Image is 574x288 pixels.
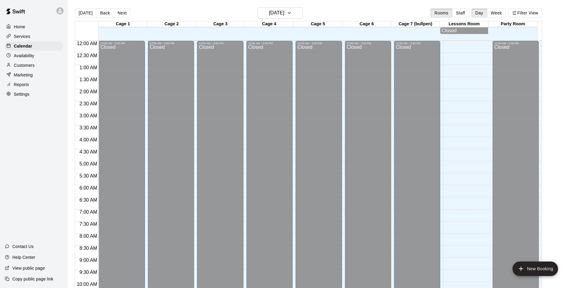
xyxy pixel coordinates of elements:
span: 12:00 AM [75,41,99,46]
div: Party Room [488,21,537,27]
span: 10:00 AM [75,282,99,287]
span: 9:30 AM [78,270,99,275]
button: Week [487,8,506,17]
a: Services [5,32,63,41]
a: Calendar [5,42,63,51]
button: Back [96,8,114,17]
p: Availability [14,53,34,59]
div: 12:00 AM – 3:00 PM [396,42,438,45]
p: Customers [14,62,35,68]
div: 12:00 AM – 3:00 PM [150,42,192,45]
span: 5:00 AM [78,161,99,166]
a: Settings [5,90,63,99]
span: 6:30 AM [78,197,99,203]
span: 7:00 AM [78,209,99,215]
div: 12:00 AM – 3:00 PM [347,42,389,45]
p: Calendar [14,43,32,49]
p: Settings [14,91,30,97]
span: 2:30 AM [78,101,99,106]
button: [DATE] [75,8,96,17]
button: Day [472,8,487,17]
p: Home [14,24,25,30]
span: 3:00 AM [78,113,99,118]
div: 12:00 AM – 3:00 PM [199,42,241,45]
div: 12:00 AM – 3:00 PM [100,42,143,45]
p: Reports [14,82,29,88]
div: Cage 6 [342,21,391,27]
button: Next [114,8,130,17]
p: View public page [12,265,45,271]
p: Services [14,33,30,39]
span: 8:30 AM [78,246,99,251]
div: Cage 7 (bullpen) [391,21,440,27]
span: 1:30 AM [78,77,99,82]
span: 9:00 AM [78,258,99,263]
a: Availability [5,51,63,60]
button: Staff [452,8,469,17]
p: Marketing [14,72,33,78]
button: [DATE] [258,7,303,19]
span: 5:30 AM [78,173,99,178]
span: 2:00 AM [78,89,99,94]
span: 3:30 AM [78,125,99,130]
div: Closed [442,28,487,33]
div: Cage 5 [293,21,342,27]
p: Help Center [12,254,35,260]
h6: [DATE] [269,9,284,17]
a: Reports [5,80,63,89]
span: 8:00 AM [78,234,99,239]
div: 12:00 AM – 3:00 PM [248,42,291,45]
div: 12:00 AM – 3:00 PM [494,42,537,45]
span: 6:00 AM [78,185,99,190]
div: Lessons Room [440,21,489,27]
span: 4:00 AM [78,137,99,142]
div: Cage 1 [99,21,147,27]
p: Contact Us [12,243,34,249]
button: Rooms [431,8,452,17]
span: 12:30 AM [75,53,99,58]
span: 7:30 AM [78,221,99,227]
a: Marketing [5,70,63,79]
a: Home [5,22,63,31]
button: Filter View [508,8,542,17]
span: 4:30 AM [78,149,99,154]
div: Cage 2 [147,21,196,27]
p: Copy public page link [12,276,53,282]
div: Cage 3 [196,21,245,27]
div: 12:00 AM – 3:00 PM [297,42,340,45]
span: 1:00 AM [78,65,99,70]
button: add [513,262,558,276]
div: Cage 4 [245,21,293,27]
a: Customers [5,61,63,70]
